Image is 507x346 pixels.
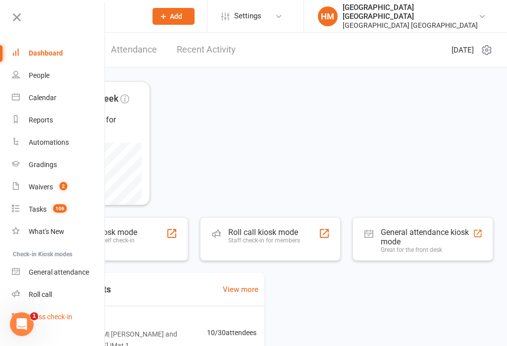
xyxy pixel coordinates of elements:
[29,228,64,235] div: What's New
[53,204,67,213] span: 106
[12,42,105,64] a: Dashboard
[452,44,474,56] span: [DATE]
[12,176,105,198] a: Waivers 2
[170,12,182,20] span: Add
[29,161,57,169] div: Gradings
[318,6,338,26] div: HM
[228,228,300,237] div: Roll call kiosk mode
[12,87,105,109] a: Calendar
[12,284,105,306] a: Roll call
[10,312,34,336] iframe: Intercom live chat
[29,49,63,57] div: Dashboard
[228,237,300,244] div: Staff check-in for members
[29,313,72,321] div: Class check-in
[12,221,105,243] a: What's New
[12,64,105,87] a: People
[29,183,53,191] div: Waivers
[207,327,256,338] span: 10 / 30 attendees
[343,21,478,30] div: [GEOGRAPHIC_DATA] [GEOGRAPHIC_DATA]
[76,228,137,237] div: Class kiosk mode
[59,182,67,190] span: 2
[343,3,478,21] div: [GEOGRAPHIC_DATA] [GEOGRAPHIC_DATA]
[76,237,137,244] div: Members self check-in
[234,5,261,27] span: Settings
[29,205,47,213] div: Tasks
[381,246,473,253] div: Great for the front desk
[29,116,53,124] div: Reports
[12,198,105,221] a: Tasks 106
[29,71,50,79] div: People
[177,33,236,67] a: Recent Activity
[29,268,89,276] div: General attendance
[152,8,195,25] button: Add
[29,138,69,146] div: Automations
[12,306,105,328] a: Class kiosk mode
[12,109,105,131] a: Reports
[30,312,38,320] span: 1
[111,33,157,67] a: Attendance
[29,94,56,102] div: Calendar
[381,228,473,246] div: General attendance kiosk mode
[12,154,105,176] a: Gradings
[12,261,105,284] a: General attendance kiosk mode
[12,131,105,154] a: Automations
[29,290,52,298] div: Roll call
[223,284,258,295] a: View more
[55,314,207,327] span: Dynamites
